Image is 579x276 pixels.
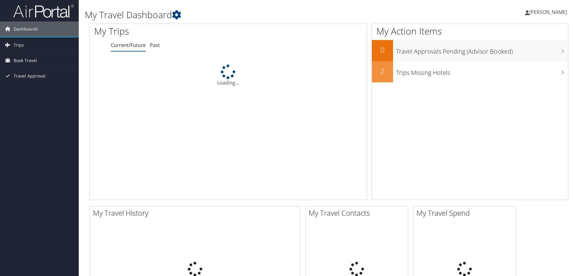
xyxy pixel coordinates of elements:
[416,208,516,218] h2: My Travel Spend
[90,65,367,86] div: Loading...
[372,25,568,38] h1: My Action Items
[396,65,568,77] h3: Trips Missing Hotels
[309,208,408,218] h2: My Travel Contacts
[85,8,410,21] h1: My Travel Dashboard
[372,61,568,82] a: 2Trips Missing Hotels
[93,208,300,218] h2: My Travel History
[111,42,146,48] a: Current/Future
[150,42,160,48] a: Past
[14,22,38,37] span: Dashboards
[525,3,573,21] a: [PERSON_NAME]
[372,66,393,76] h2: 2
[94,25,247,38] h1: My Trips
[14,68,45,84] span: Travel Approval
[396,44,568,56] h3: Travel Approvals Pending (Advisor Booked)
[529,9,567,15] span: [PERSON_NAME]
[372,40,568,61] a: 0Travel Approvals Pending (Advisor Booked)
[372,45,393,55] h2: 0
[14,53,37,68] span: Book Travel
[13,4,74,18] img: airportal-logo.png
[14,38,24,53] span: Trips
